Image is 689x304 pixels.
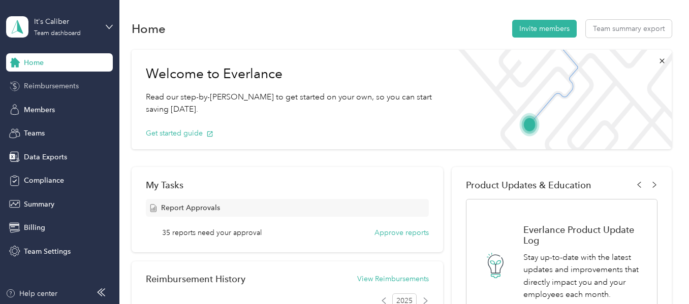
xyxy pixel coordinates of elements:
h1: Everlance Product Update Log [523,224,646,246]
h1: Welcome to Everlance [146,66,435,82]
img: Welcome to everlance [450,50,671,149]
button: Approve reports [374,227,429,238]
span: Members [24,105,55,115]
div: My Tasks [146,180,428,190]
span: Billing [24,222,45,233]
span: Compliance [24,175,64,186]
span: 35 reports need your approval [162,227,262,238]
p: Stay up-to-date with the latest updates and improvements that directly impact you and your employ... [523,251,646,301]
span: Summary [24,199,54,210]
span: Report Approvals [161,202,220,213]
button: View Reimbursements [357,274,429,284]
h2: Reimbursement History [146,274,245,284]
button: Invite members [512,20,577,38]
span: Home [24,57,44,68]
button: Team summary export [586,20,672,38]
p: Read our step-by-[PERSON_NAME] to get started on your own, so you can start saving [DATE]. [146,91,435,116]
span: Product Updates & Education [466,180,591,190]
span: Reimbursements [24,81,79,91]
span: Data Exports [24,152,67,162]
button: Get started guide [146,128,213,139]
iframe: Everlance-gr Chat Button Frame [632,247,689,304]
button: Help center [6,288,57,299]
span: Teams [24,128,45,139]
span: Team Settings [24,246,71,257]
div: It's Caliber [34,16,98,27]
h1: Home [132,23,166,34]
div: Team dashboard [34,30,81,37]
